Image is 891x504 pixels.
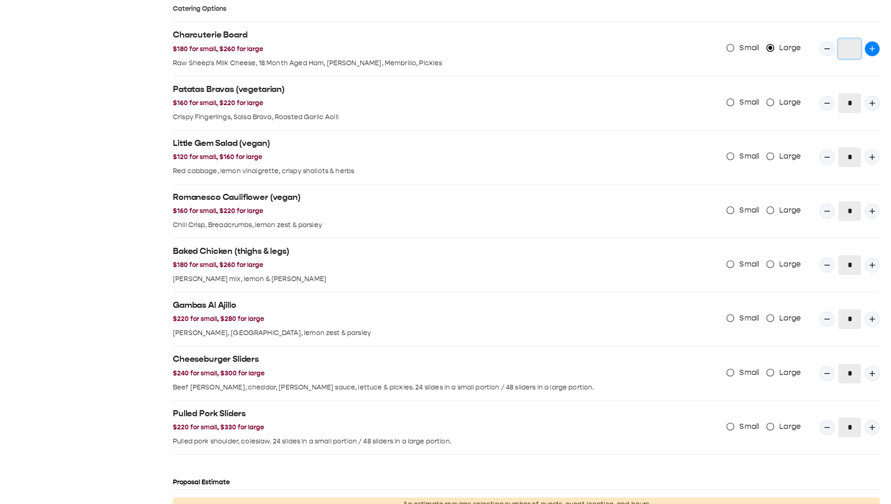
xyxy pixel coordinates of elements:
[820,255,880,275] div: Quantity Input
[173,112,642,122] p: Crispy Fingerlings, Salsa Brava, Roasted Garlic Aoili
[173,436,642,447] p: Pulled pork shoulder, coleslaw. 24 slides in a small portion / 48 sliders in a large portion.
[739,421,759,432] span: Small
[779,205,801,216] span: Large
[820,147,880,167] div: Quantity Input
[173,152,642,162] h3: $120 for small, $160 for large
[173,138,642,149] h2: Little Gem Salad (vegan)
[173,368,642,379] h3: $240 for small, $300 for large
[779,97,801,108] span: Large
[739,97,759,108] span: Small
[173,246,642,257] h2: Baked Chicken (thighs & legs)
[173,274,642,284] p: [PERSON_NAME] mix, lemon & [PERSON_NAME]
[820,364,880,383] div: Quantity Input
[779,421,801,432] span: Large
[820,418,880,437] div: Quantity Input
[173,260,642,270] h3: $180 for small, $260 for large
[173,206,642,216] h3: $160 for small, $220 for large
[739,151,759,162] span: Small
[173,300,642,311] h2: Gambas Al Ajillo
[173,408,642,420] h2: Pulled Pork Sliders
[173,422,642,433] h3: $220 for small, $330 for large
[173,477,880,488] h3: Proposal Estimate
[820,201,880,221] div: Quantity Input
[739,205,759,216] span: Small
[739,367,759,378] span: Small
[779,259,801,270] span: Large
[173,58,642,69] p: Raw Sheep's Milk Cheese, 18 Month Aged Ham, [PERSON_NAME], Membrillo, Pickles
[173,4,880,14] h3: Catering Options
[820,309,880,329] div: Quantity Input
[173,220,642,230] p: Chili Crisp, Breadcrumbs, lemon zest & parsley
[820,93,880,113] div: Quantity Input
[173,314,642,324] h3: $220 for small, $280 for large
[779,151,801,162] span: Large
[173,382,642,393] p: Beef [PERSON_NAME], cheddar, [PERSON_NAME] sauce, lettuce & pickles. 24 slides in a small portion...
[173,98,642,108] h3: $160 for small, $220 for large
[173,30,642,41] h2: Charcuterie Board
[173,192,642,203] h2: Romanesco Cauliflower (vegan)
[820,39,880,59] div: Quantity Input
[173,328,642,338] p: [PERSON_NAME], [GEOGRAPHIC_DATA], lemon zest & parsley
[739,259,759,270] span: Small
[779,367,801,378] span: Large
[779,313,801,324] span: Large
[739,42,759,53] span: Small
[173,44,642,54] h3: $180 for small, $260 for large
[779,42,801,53] span: Large
[173,84,642,95] h2: Patatas Bravas (vegetarian)
[173,166,642,176] p: Red cabbage, lemon vinaigrette, crispy shallots & herbs
[739,313,759,324] span: Small
[173,354,642,365] h2: Cheeseburger Sliders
